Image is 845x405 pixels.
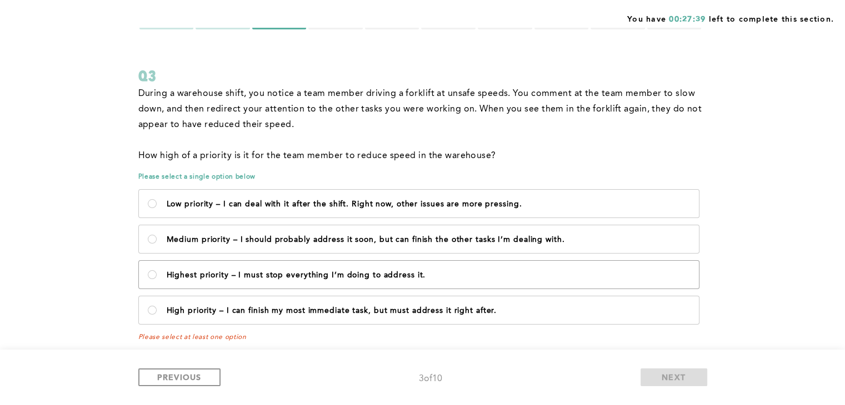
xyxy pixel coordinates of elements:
span: PREVIOUS [157,372,202,382]
div: 3 of 10 [419,371,442,387]
div: Q3 [138,66,703,86]
span: You have left to complete this section. [627,11,834,25]
p: Medium priority – I should probably address it soon, but can finish the other tasks I’m dealing w... [167,235,690,244]
span: Please select a single option below [138,173,703,181]
span: Please select at least one option [138,333,703,341]
span: How high of a priority is it for the team member to reduce speed in the warehouse? [138,151,496,160]
button: NEXT [641,368,707,386]
p: Low priority – I can deal with it after the shift. Right now, other issues are more pressing. [167,200,690,209]
span: 00:27:39 [669,16,706,23]
span: NEXT [662,372,686,382]
p: Highest priority – I must stop everything I’m doing to address it. [167,271,690,280]
p: High priority – I can finish my most immediate task, but must address it right after. [167,306,690,315]
span: During a warehouse shift, you notice a team member driving a forklift at unsafe speeds. You comme... [138,89,704,129]
button: PREVIOUS [138,368,221,386]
